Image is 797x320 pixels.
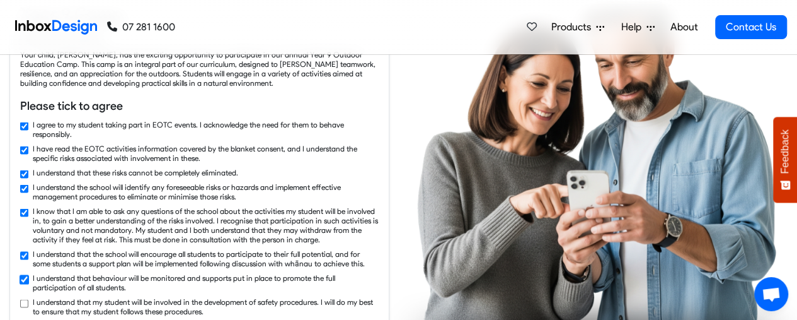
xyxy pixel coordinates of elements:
a: Products [546,15,609,40]
label: I understand that behaviour will be monitored and supports put in place to promote the full parti... [33,273,379,292]
a: Contact Us [715,15,787,39]
label: I understand that the school will encourage all students to participate to their full potential, ... [33,249,379,268]
label: I understand that these risks cannot be completely eliminated. [33,167,238,177]
span: Products [551,20,596,35]
a: Open chat [754,277,788,311]
div: Dear Parents/Guardians, Your child, [PERSON_NAME], has the exciting opportunity to participate in... [20,30,379,87]
a: About [667,15,701,40]
label: I agree to my student taking part in EOTC events. I acknowledge the need for them to behave respo... [33,119,379,138]
span: Help [621,20,646,35]
label: I understand the school will identify any foreseeable risks or hazards and implement effective ma... [33,182,379,201]
label: I have read the EOTC activities information covered by the blanket consent, and I understand the ... [33,143,379,162]
button: Feedback - Show survey [773,117,797,203]
label: I understand that my student will be involved in the development of safety procedures. I will do ... [33,297,379,316]
label: I know that I am able to ask any questions of the school about the activities my student will be ... [33,206,379,244]
span: Feedback [779,129,791,174]
h6: Please tick to agree [20,97,379,114]
a: Help [616,15,660,40]
a: 07 281 1600 [107,20,175,35]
